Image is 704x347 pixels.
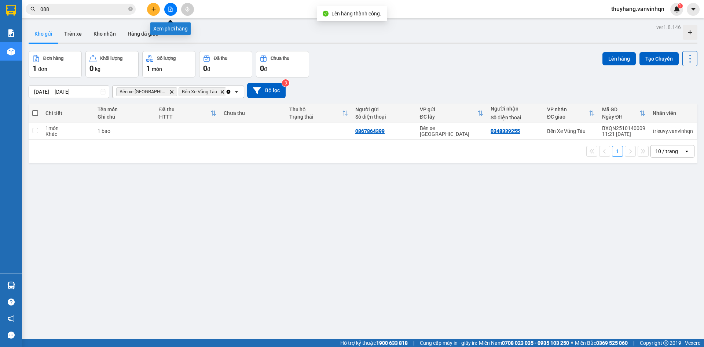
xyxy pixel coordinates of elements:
th: Toggle SortBy [155,104,220,123]
strong: 1900 633 818 [376,340,408,346]
button: Lên hàng [602,52,636,65]
span: Lên hàng thành công. [331,11,381,17]
span: aim [185,7,190,12]
div: ĐC giao [547,114,589,120]
div: Khác [45,131,90,137]
svg: open [684,148,690,154]
span: message [8,332,15,339]
div: Bến Xe Vũng Tàu [547,128,595,134]
div: Số lượng [157,56,176,61]
div: Chưa thu [224,110,282,116]
button: Trên xe [58,25,88,43]
button: Đã thu0đ [199,51,252,77]
button: Bộ lọc [247,83,286,98]
div: 1 món [45,125,90,131]
span: đ [207,66,210,72]
div: Ngày ĐH [602,114,639,120]
input: Tìm tên, số ĐT hoặc mã đơn [40,5,127,13]
div: trieuvy.vanvinhqn [653,128,693,134]
span: close-circle [128,7,133,11]
span: Bến xe Quảng Ngãi, close by backspace [116,87,177,96]
span: | [413,339,414,347]
div: Số điện thoại [355,114,412,120]
strong: 0369 525 060 [596,340,628,346]
span: kg [95,66,100,72]
button: Đơn hàng1đơn [29,51,82,77]
span: file-add [168,7,173,12]
div: BXQN2510140009 [602,125,645,131]
span: 1 [146,64,150,73]
th: Toggle SortBy [598,104,649,123]
sup: 1 [678,3,683,8]
img: icon-new-feature [674,6,680,12]
button: plus [147,3,160,16]
span: 0 [203,64,207,73]
div: Đã thu [159,106,210,112]
div: Ghi chú [98,114,152,120]
span: Bến Xe Vũng Tàu , close by backspace [179,87,228,96]
div: Tên món [98,106,152,112]
button: Kho nhận [88,25,122,43]
th: Toggle SortBy [416,104,487,123]
span: close-circle [128,6,133,13]
strong: 0708 023 035 - 0935 103 250 [502,340,569,346]
div: Bến xe [GEOGRAPHIC_DATA] [420,125,484,137]
div: Đã thu [214,56,227,61]
div: Thu hộ [289,106,342,112]
button: Khối lượng0kg [85,51,139,77]
div: 0348339255 [491,128,520,134]
span: Miền Nam [479,339,569,347]
div: Đơn hàng [43,56,63,61]
span: 1 [33,64,37,73]
svg: Delete [220,90,224,94]
sup: 3 [282,79,289,87]
div: VP gửi [420,106,478,112]
img: solution-icon [7,29,15,37]
button: Số lượng1món [142,51,195,77]
span: 1 [679,3,681,8]
button: Chưa thu0đ [256,51,309,77]
button: aim [181,3,194,16]
button: Tạo Chuyến [639,52,679,65]
svg: Delete [169,90,174,94]
span: | [633,339,634,347]
svg: open [234,89,239,95]
button: Hàng đã giao [122,25,164,43]
div: 0867864399 [355,128,385,134]
div: Chi tiết [45,110,90,116]
div: Người gửi [355,106,412,112]
span: question-circle [8,299,15,306]
span: món [152,66,162,72]
img: warehouse-icon [7,282,15,289]
div: VP nhận [547,106,589,112]
span: 0 [89,64,93,73]
span: 0 [260,64,264,73]
div: ĐC lấy [420,114,478,120]
img: warehouse-icon [7,48,15,55]
button: Kho gửi [29,25,58,43]
span: notification [8,315,15,322]
div: Trạng thái [289,114,342,120]
span: Miền Bắc [575,339,628,347]
th: Toggle SortBy [543,104,598,123]
div: 11:21 [DATE] [602,131,645,137]
div: Tạo kho hàng mới [683,25,697,40]
span: Cung cấp máy in - giấy in: [420,339,477,347]
svg: Clear all [225,89,231,95]
div: Người nhận [491,106,540,112]
div: Chưa thu [271,56,289,61]
span: đơn [38,66,47,72]
span: check-circle [323,11,329,17]
div: Mã GD [602,106,639,112]
div: Nhân viên [653,110,693,116]
div: ver 1.8.146 [656,23,681,31]
input: Select a date range. [29,86,109,98]
div: Xem phơi hàng [150,22,191,35]
span: ⚪️ [571,341,573,344]
button: caret-down [687,3,700,16]
div: HTTT [159,114,210,120]
th: Toggle SortBy [286,104,352,123]
span: Bến xe Quảng Ngãi [120,89,166,95]
div: Số điện thoại [491,115,540,120]
span: search [30,7,36,12]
